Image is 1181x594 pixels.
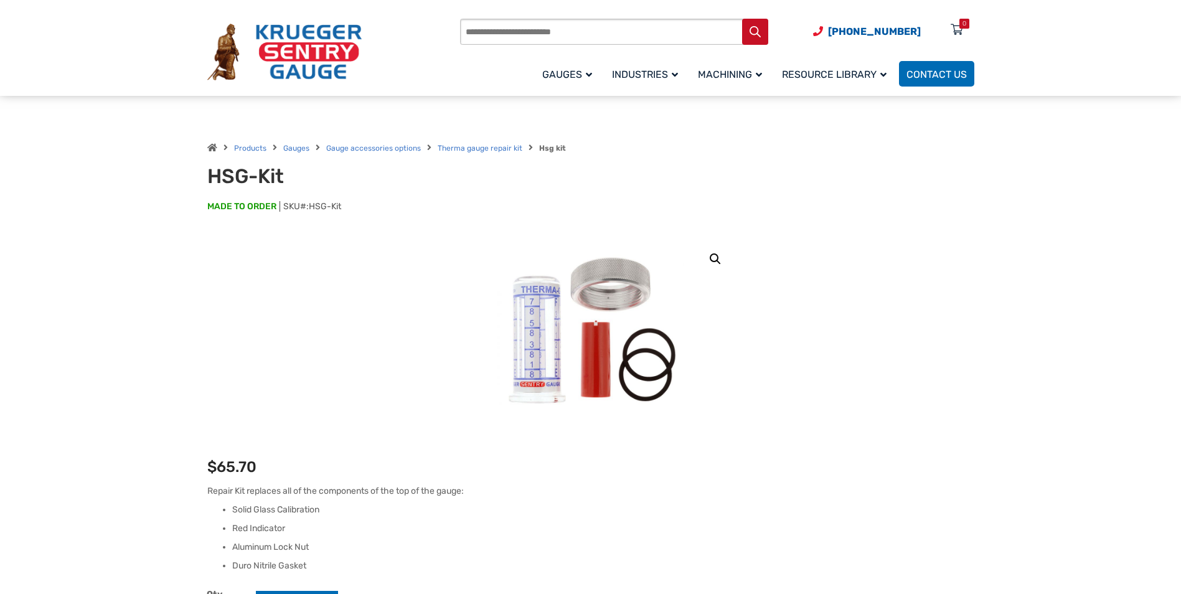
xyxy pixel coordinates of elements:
[782,68,887,80] span: Resource Library
[232,560,974,572] li: Duro Nitrile Gasket
[906,68,967,80] span: Contact Us
[207,484,974,497] p: Repair Kit replaces all of the components of the top of the gauge:
[207,164,514,188] h1: HSG-Kit
[232,522,974,535] li: Red Indicator
[828,26,921,37] span: [PHONE_NUMBER]
[535,59,605,88] a: Gauges
[232,541,974,554] li: Aluminum Lock Nut
[962,19,966,29] div: 0
[690,59,774,88] a: Machining
[438,144,522,153] a: Therma gauge repair kit
[326,144,421,153] a: Gauge accessories options
[234,144,266,153] a: Products
[899,61,974,87] a: Contact Us
[612,68,678,80] span: Industries
[232,504,974,516] li: Solid Glass Calibration
[698,68,762,80] span: Machining
[309,201,341,212] span: HSG-Kit
[704,248,727,270] a: View full-screen image gallery
[283,144,309,153] a: Gauges
[605,59,690,88] a: Industries
[207,458,217,476] span: $
[542,68,592,80] span: Gauges
[207,458,256,476] bdi: 65.70
[207,200,276,213] span: MADE TO ORDER
[207,24,362,81] img: Krueger Sentry Gauge
[813,24,921,39] a: Phone Number (920) 434-8860
[280,201,341,212] span: SKU#:
[774,59,899,88] a: Resource Library
[539,144,566,153] strong: Hsg kit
